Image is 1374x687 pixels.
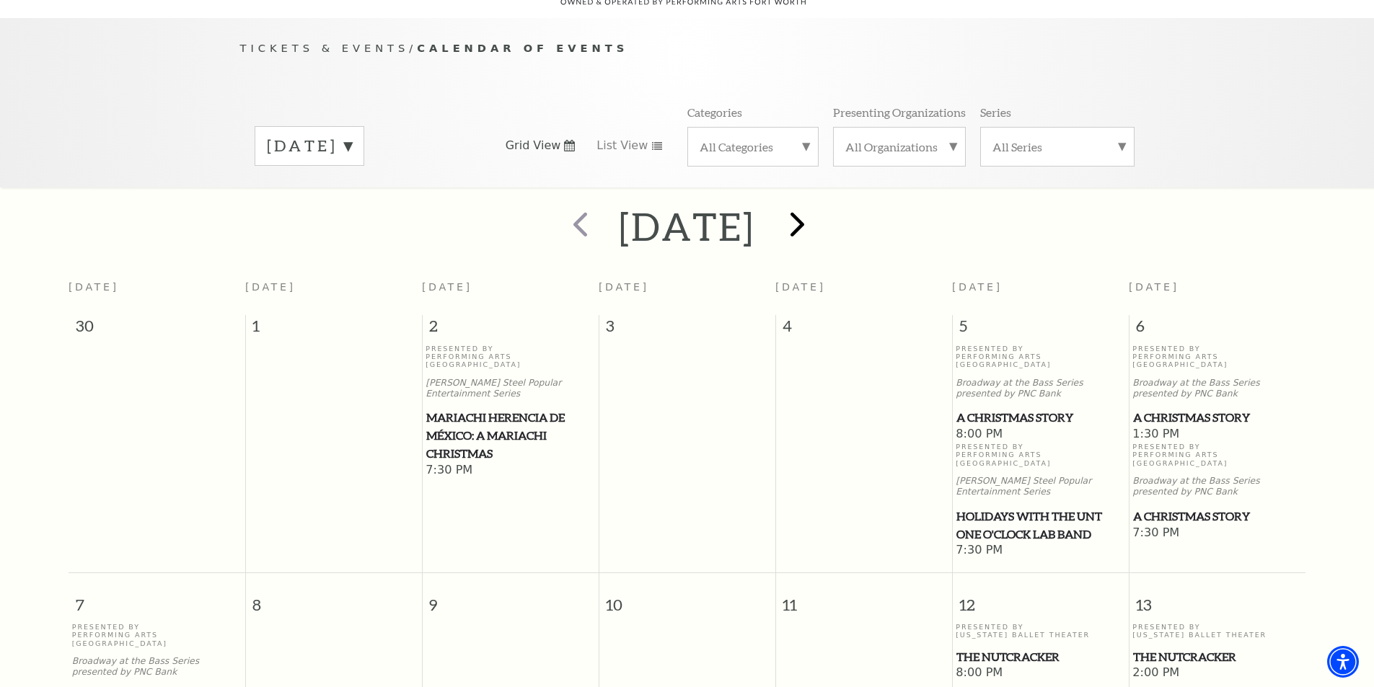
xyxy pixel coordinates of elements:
span: 3 [599,315,775,344]
span: [DATE] [599,281,649,293]
span: Tickets & Events [240,42,410,54]
span: 13 [1129,573,1306,623]
span: 1 [246,315,422,344]
span: Mariachi Herencia de México: A Mariachi Christmas [426,409,594,462]
span: 11 [776,573,952,623]
h2: [DATE] [619,203,755,249]
label: [DATE] [267,135,352,157]
span: A Christmas Story [1133,508,1301,526]
p: Broadway at the Bass Series presented by PNC Bank [956,378,1125,399]
p: [PERSON_NAME] Steel Popular Entertainment Series [956,476,1125,497]
p: Categories [687,105,742,120]
span: A Christmas Story [1133,409,1301,427]
p: Presented By [US_STATE] Ballet Theater [956,623,1125,639]
span: 8:00 PM [956,665,1125,681]
span: [DATE] [952,281,1003,293]
span: 5 [953,315,1129,344]
span: List View [596,138,648,154]
a: Holidays with the UNT One O'Clock Lab Band [956,508,1125,543]
p: Presented By Performing Arts [GEOGRAPHIC_DATA] [1132,345,1302,369]
a: Mariachi Herencia de México: A Mariachi Christmas [426,409,595,462]
span: Calendar of Events [417,42,628,54]
label: All Organizations [845,139,954,154]
p: Broadway at the Bass Series presented by PNC Bank [72,656,242,678]
span: The Nutcracker [956,648,1124,666]
span: 7:30 PM [426,463,595,479]
p: Broadway at the Bass Series presented by PNC Bank [1132,476,1302,497]
p: Presented By [US_STATE] Ballet Theater [1132,623,1302,639]
span: 7 [69,573,245,623]
span: [DATE] [775,281,826,293]
label: All Categories [700,139,806,154]
p: Presented By Performing Arts [GEOGRAPHIC_DATA] [1132,443,1302,467]
p: Presenting Organizations [833,105,966,120]
button: prev [552,201,605,252]
span: 9 [423,573,599,623]
span: Grid View [506,138,561,154]
span: 7:30 PM [956,543,1125,559]
a: A Christmas Story [1132,409,1302,427]
span: 1:30 PM [1132,427,1302,443]
a: A Christmas Story [1132,508,1302,526]
p: Series [980,105,1011,120]
span: 2 [423,315,599,344]
a: The Nutcracker [956,648,1125,666]
span: [DATE] [1129,281,1179,293]
span: 2:00 PM [1132,665,1302,681]
p: Presented By Performing Arts [GEOGRAPHIC_DATA] [72,623,242,647]
span: 8 [246,573,422,623]
p: / [240,40,1135,58]
button: next [769,201,822,252]
p: Presented By Performing Arts [GEOGRAPHIC_DATA] [426,345,595,369]
span: 12 [953,573,1129,623]
p: Presented By Performing Arts [GEOGRAPHIC_DATA] [956,345,1125,369]
label: All Series [992,139,1122,154]
span: 4 [776,315,952,344]
span: [DATE] [69,281,119,293]
span: 6 [1129,315,1306,344]
a: The Nutcracker [1132,648,1302,666]
p: Broadway at the Bass Series presented by PNC Bank [1132,378,1302,399]
span: Holidays with the UNT One O'Clock Lab Band [956,508,1124,543]
span: A Christmas Story [956,409,1124,427]
span: 8:00 PM [956,427,1125,443]
a: A Christmas Story [956,409,1125,427]
span: The Nutcracker [1133,648,1301,666]
span: 7:30 PM [1132,526,1302,541]
div: Accessibility Menu [1327,646,1359,678]
span: [DATE] [422,281,472,293]
p: Presented By Performing Arts [GEOGRAPHIC_DATA] [956,443,1125,467]
span: [DATE] [245,281,296,293]
span: 10 [599,573,775,623]
span: 30 [69,315,245,344]
p: [PERSON_NAME] Steel Popular Entertainment Series [426,378,595,399]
